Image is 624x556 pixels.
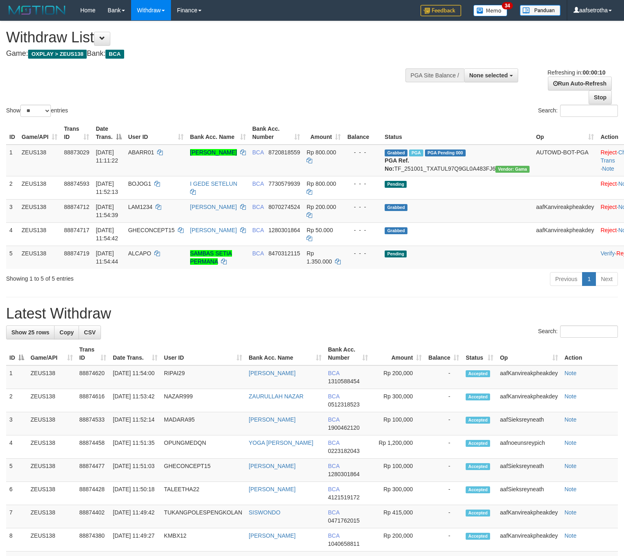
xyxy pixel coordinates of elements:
span: GHECONCEPT15 [128,227,175,233]
td: 88874616 [76,389,110,412]
span: Accepted [466,393,490,400]
h1: Latest Withdraw [6,305,618,322]
span: Copy 0471762015 to clipboard [328,517,360,524]
span: BCA [328,416,339,423]
th: Game/API: activate to sort column ascending [27,342,76,365]
td: 3 [6,412,27,435]
td: [DATE] 11:50:18 [109,482,161,505]
td: [DATE] 11:51:03 [109,459,161,482]
a: Reject [600,180,617,187]
td: ZEUS138 [27,482,76,505]
td: ZEUS138 [27,435,76,459]
a: Run Auto-Refresh [548,77,612,90]
span: [DATE] 11:54:44 [96,250,118,265]
span: PGA Pending [425,149,466,156]
a: Note [565,440,577,446]
td: ZEUS138 [27,459,76,482]
td: ZEUS138 [27,505,76,528]
span: [DATE] 11:52:13 [96,180,118,195]
td: - [425,528,462,552]
div: PGA Site Balance / [405,68,464,82]
span: Refreshing in: [547,69,605,76]
div: - - - [347,203,378,211]
td: 3 [6,199,18,222]
img: Button%20Memo.svg [473,5,508,16]
td: aafnoeunsreypich [497,435,561,459]
span: Accepted [466,417,490,424]
td: ZEUS138 [27,412,76,435]
span: BCA [328,463,339,469]
img: panduan.png [520,5,561,16]
th: Trans ID: activate to sort column ascending [61,121,92,145]
td: 88874620 [76,365,110,389]
td: aafKanvireakpheakdey [497,528,561,552]
select: Showentries [20,105,51,117]
label: Show entries [6,105,68,117]
div: Showing 1 to 5 of 5 entries [6,271,254,283]
td: OPUNGMEDQN [161,435,245,459]
a: Note [565,532,577,539]
td: [DATE] 11:52:14 [109,412,161,435]
td: [DATE] 11:49:42 [109,505,161,528]
span: 88874719 [64,250,89,257]
a: [PERSON_NAME] [249,486,296,492]
span: Marked by aafnoeunsreypich [409,149,423,156]
td: 1 [6,145,18,176]
td: aafSieksreyneath [497,459,561,482]
span: Accepted [466,440,490,447]
td: - [425,482,462,505]
span: [DATE] 11:54:39 [96,204,118,218]
b: PGA Ref. No: [385,157,409,172]
a: Next [596,272,618,286]
span: Copy 4121519172 to clipboard [328,494,360,501]
a: Copy [54,325,79,339]
td: Rp 100,000 [371,412,425,435]
span: BCA [252,149,264,156]
td: NAZAR999 [161,389,245,412]
div: - - - [347,249,378,257]
td: Rp 200,000 [371,528,425,552]
th: Bank Acc. Number: activate to sort column ascending [249,121,304,145]
input: Search: [560,325,618,338]
td: [DATE] 11:53:42 [109,389,161,412]
td: - [425,459,462,482]
td: - [425,505,462,528]
td: AUTOWD-BOT-PGA [533,145,597,176]
a: [PERSON_NAME] [249,532,296,539]
span: BCA [252,180,264,187]
span: BCA [252,204,264,210]
span: Grabbed [385,204,407,211]
span: [DATE] 11:11:22 [96,149,118,164]
td: 88874533 [76,412,110,435]
th: Bank Acc. Number: activate to sort column ascending [325,342,371,365]
span: BCA [105,50,124,59]
td: Rp 1,200,000 [371,435,425,459]
td: Rp 300,000 [371,482,425,505]
td: aafKanvireakpheakdey [533,222,597,246]
td: 88874428 [76,482,110,505]
td: [DATE] 11:51:35 [109,435,161,459]
td: 88874458 [76,435,110,459]
td: 1 [6,365,27,389]
td: ZEUS138 [18,145,61,176]
span: Copy [59,329,74,336]
div: - - - [347,226,378,234]
a: Reject [600,227,617,233]
a: [PERSON_NAME] [249,370,296,376]
th: Balance: activate to sort column ascending [425,342,462,365]
span: Copy 1040658811 to clipboard [328,541,360,547]
td: Rp 300,000 [371,389,425,412]
span: LAM1234 [128,204,153,210]
div: - - - [347,180,378,188]
a: ZAURULLAH NAZAR [249,393,304,400]
div: - - - [347,148,378,156]
span: BCA [328,509,339,516]
th: User ID: activate to sort column ascending [161,342,245,365]
span: Vendor URL: https://trx31.1velocity.biz [495,166,530,173]
td: 5 [6,246,18,269]
span: Pending [385,181,407,188]
td: 7 [6,505,27,528]
a: Note [565,393,577,400]
td: Rp 415,000 [371,505,425,528]
span: Copy 1280301864 to clipboard [328,471,360,477]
